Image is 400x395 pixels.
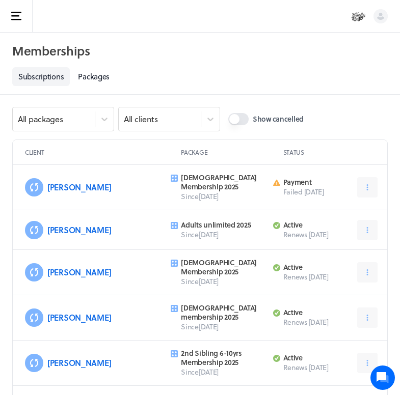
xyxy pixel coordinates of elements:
span: Show cancelled [253,114,304,124]
a: [PERSON_NAME] [47,312,111,323]
img: Sucker Punch Kickboxing [351,9,365,23]
p: Find an answer quickly [14,158,190,171]
span: Since [DATE] [181,321,219,332]
p: [DEMOGRAPHIC_DATA] membership 2025 [181,303,266,322]
p: Failed [DATE] [283,187,341,197]
p: Renews [DATE] [283,362,341,373]
p: Active [283,220,341,230]
iframe: gist-messenger-bubble-iframe [370,365,395,390]
p: Active [283,308,341,317]
a: Packages [72,67,116,86]
a: [PERSON_NAME] [47,357,111,369]
p: Renews [DATE] [283,272,341,282]
a: [PERSON_NAME] [47,224,111,236]
p: Active [283,353,341,362]
h2: Memberships [12,41,388,61]
a: Subscriptions [12,67,70,86]
p: Status [283,148,375,156]
h2: We're here to help. Ask us anything! [15,68,189,100]
span: Since [DATE] [181,191,219,202]
h1: Hi [PERSON_NAME] [15,49,189,66]
p: Adults unlimited 2025 [181,220,266,230]
span: Since [DATE] [181,366,219,377]
p: Payment [283,178,341,187]
span: Since [DATE] [181,229,219,240]
span: Since [DATE] [181,276,219,287]
p: Client [25,148,177,156]
a: [PERSON_NAME] [47,266,111,278]
p: [DEMOGRAPHIC_DATA] Membership 2025 [181,173,266,191]
a: [PERSON_NAME] [47,181,111,193]
p: Package [181,148,279,156]
span: New conversation [66,125,122,133]
input: Search articles [30,175,182,195]
button: Show cancelled [228,113,249,125]
p: 2nd Sibling 6-10yrs Membership 2025 [181,349,266,367]
nav: Tabs [12,67,388,86]
div: All packages [18,114,63,125]
p: Renews [DATE] [283,230,341,240]
p: Renews [DATE] [283,317,341,327]
div: All clients [124,114,158,125]
p: Active [283,263,341,272]
p: [DEMOGRAPHIC_DATA] Membership 2025 [181,258,266,276]
button: New conversation [16,119,188,139]
button: Sucker Punch Kickboxing [347,5,369,27]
